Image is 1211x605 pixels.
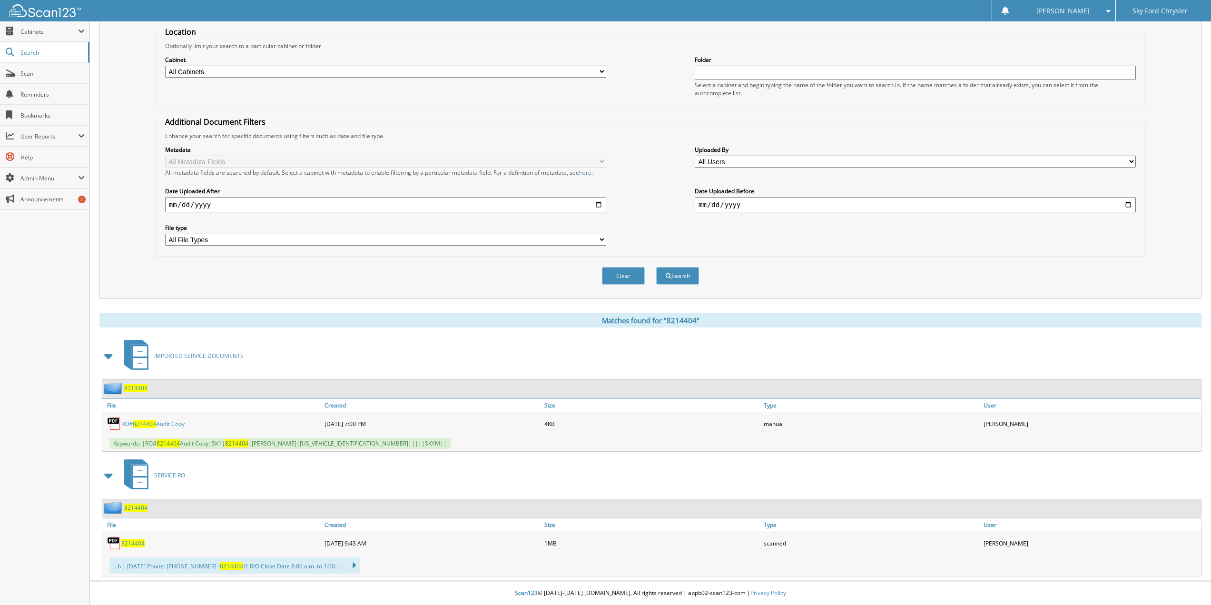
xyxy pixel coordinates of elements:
[118,456,185,494] a: SERVICE RO
[579,169,591,177] a: here
[20,153,85,161] span: Help
[20,90,85,99] span: Reminders
[695,187,1136,195] label: Date Uploaded Before
[165,56,606,64] label: Cabinet
[121,539,145,547] a: 8214404
[160,132,1141,140] div: Enhance your search for specific documents using filters such as date and file type.
[322,414,542,433] div: [DATE] 7:00 PM
[10,4,81,17] img: scan123-logo-white.svg
[220,562,243,570] span: 8214404
[102,399,322,412] a: File
[165,224,606,232] label: File type
[695,81,1136,97] div: Select a cabinet and begin typing the name of the folder you want to search in. If the name match...
[695,56,1136,64] label: Folder
[121,420,185,428] a: RO#8214404Audit Copy
[515,589,538,597] span: Scan123
[20,49,83,57] span: Search
[160,27,201,37] legend: Location
[542,534,762,553] div: 1MB
[981,414,1201,433] div: [PERSON_NAME]
[750,589,786,597] a: Privacy Policy
[1036,8,1090,14] span: [PERSON_NAME]
[761,414,981,433] div: manual
[695,197,1136,212] input: end
[542,414,762,433] div: 4KB
[322,534,542,553] div: [DATE] 9:43 AM
[118,337,244,375] a: IMPORTED SERVICE DOCUMENTS
[761,518,981,531] a: Type
[107,417,121,431] img: PDF.png
[761,534,981,553] div: scanned
[322,399,542,412] a: Created
[542,399,762,412] a: Size
[20,132,78,140] span: User Reports
[107,536,121,550] img: PDF.png
[109,438,451,449] span: Keywords: |RO# Audit Copy|SK1| |[PERSON_NAME]|[US_VEHICLE_IDENTIFICATION_NUMBER]|||||SKYM||
[20,111,85,119] span: Bookmarks
[124,504,148,512] a: 8214404
[109,557,360,574] div: ...b | [DATE] Phone: [PHONE_NUMBER] - /1 R/O Close Date 8:00 a.m. to 1:00 ...
[154,471,185,479] span: SERVICE RO
[102,518,322,531] a: File
[225,439,248,447] span: 8214404
[20,28,78,36] span: Cabinets
[20,195,85,203] span: Announcements
[981,518,1201,531] a: User
[981,534,1201,553] div: [PERSON_NAME]
[133,420,156,428] span: 8214404
[602,267,645,285] button: Clear
[90,582,1211,605] div: © [DATE]-[DATE] [DOMAIN_NAME]. All rights reserved | appb02-scan123-com |
[124,384,148,392] a: 8214404
[104,502,124,514] img: folder2.png
[322,518,542,531] a: Created
[104,382,124,394] img: folder2.png
[165,187,606,195] label: Date Uploaded After
[160,117,270,127] legend: Additional Document Filters
[20,69,85,78] span: Scan
[656,267,699,285] button: Search
[160,42,1141,50] div: Optionally limit your search to a particular cabinet or folder
[20,174,78,182] span: Admin Menu
[165,146,606,154] label: Metadata
[981,399,1201,412] a: User
[154,352,244,360] span: IMPORTED SERVICE DOCUMENTS
[165,169,606,177] div: All metadata fields are searched by default. Select a cabinet with metadata to enable filtering b...
[165,197,606,212] input: start
[1132,8,1188,14] span: Sky Ford Chrysler
[542,518,762,531] a: Size
[157,439,180,447] span: 8214404
[99,313,1201,327] div: Matches found for "8214404"
[761,399,981,412] a: Type
[695,146,1136,154] label: Uploaded By
[78,196,86,203] div: 1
